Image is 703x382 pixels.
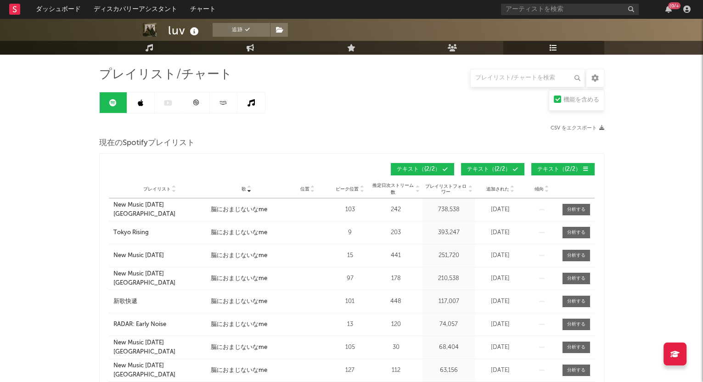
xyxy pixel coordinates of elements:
[372,297,420,306] div: 448
[478,343,523,352] div: [DATE]
[478,274,523,283] div: [DATE]
[211,251,267,260] div: 脳におまじないなme
[211,297,267,306] div: 脳におまじないなme
[113,361,206,379] a: New Music [DATE] [GEOGRAPHIC_DATA]
[113,320,206,329] a: RADAR: Early Noise
[113,297,206,306] a: 新歌快遞
[372,205,420,214] div: 242
[478,251,523,260] div: [DATE]
[242,186,246,192] span: 歌
[333,297,367,306] div: 101
[372,320,420,329] div: 120
[372,182,415,196] span: 推定日次ストリーム数
[397,167,440,172] span: テキスト （{2/2）
[372,366,420,375] div: 112
[486,186,509,192] span: 追加された
[211,320,267,329] div: 脳におまじないなme
[551,125,604,131] button: CSV をエクスポート
[113,320,166,329] div: RADAR: Early Noise
[113,338,206,356] a: New Music [DATE] [GEOGRAPHIC_DATA]
[563,95,599,106] div: 機能を含める
[425,228,473,237] div: 393,247
[372,343,420,352] div: 30
[211,228,267,237] div: 脳におまじないなme
[425,320,473,329] div: 74,057
[211,366,267,375] div: 脳におまじないなme
[372,251,420,260] div: 441
[534,186,544,192] span: 傾向
[425,205,473,214] div: 738,538
[333,274,367,283] div: 97
[113,201,206,219] a: New Music [DATE] [GEOGRAPHIC_DATA]
[168,23,201,38] div: luv
[425,366,473,375] div: 63,156
[467,167,511,172] span: テキスト （{2/2）
[113,228,149,237] div: Tokyo Rising
[478,320,523,329] div: [DATE]
[470,69,585,87] input: プレイリスト/チャートを検索
[425,274,473,283] div: 210,538
[333,366,367,375] div: 127
[113,228,206,237] a: Tokyo Rising
[537,167,581,172] span: テキスト （{2/2）
[143,186,171,192] span: プレイリスト
[99,69,232,80] span: プレイリスト/チャート
[425,297,473,306] div: 117,007
[113,251,164,260] div: New Music [DATE]
[461,163,524,175] button: テキスト（{2/2）
[213,23,270,37] button: 追跡
[425,343,473,352] div: 68,404
[99,138,195,149] span: 現在のSpotifyプレイリスト
[333,251,367,260] div: 15
[113,251,206,260] a: New Music [DATE]
[211,343,267,352] div: 脳におまじないなme
[391,163,454,175] button: テキスト（{2/2）
[372,274,420,283] div: 178
[478,205,523,214] div: [DATE]
[501,4,639,15] input: アーティストを検索
[333,228,367,237] div: 9
[478,228,523,237] div: [DATE]
[211,205,267,214] div: 脳におまじないなme
[333,343,367,352] div: 105
[425,251,473,260] div: 251,720
[300,186,309,192] span: 位置
[333,320,367,329] div: 13
[113,270,206,287] a: New Music [DATE] [GEOGRAPHIC_DATA]
[372,228,420,237] div: 203
[113,297,137,306] div: 新歌快遞
[478,366,523,375] div: [DATE]
[665,6,672,13] button: {0/+
[211,274,267,283] div: 脳におまじないなme
[425,184,467,195] span: プレイリストフォロワー
[478,297,523,306] div: [DATE]
[531,163,595,175] button: テキスト（{2/2）
[333,205,367,214] div: 103
[336,186,359,192] span: ピーク位置
[668,2,681,9] div: {0/+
